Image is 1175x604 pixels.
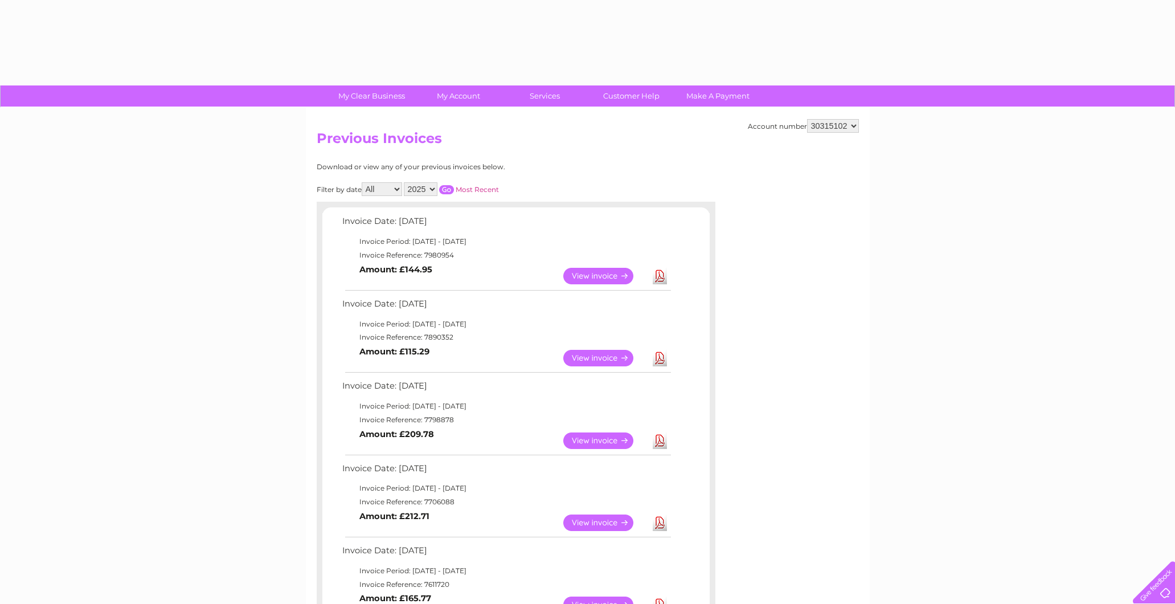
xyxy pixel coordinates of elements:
[339,235,673,248] td: Invoice Period: [DATE] - [DATE]
[339,214,673,235] td: Invoice Date: [DATE]
[339,543,673,564] td: Invoice Date: [DATE]
[339,317,673,331] td: Invoice Period: [DATE] - [DATE]
[584,85,678,107] a: Customer Help
[563,268,647,284] a: View
[339,378,673,399] td: Invoice Date: [DATE]
[653,268,667,284] a: Download
[339,564,673,578] td: Invoice Period: [DATE] - [DATE]
[498,85,592,107] a: Services
[317,182,616,196] div: Filter by date
[563,515,647,531] a: View
[653,350,667,366] a: Download
[317,163,616,171] div: Download or view any of your previous invoices below.
[339,330,673,344] td: Invoice Reference: 7890352
[339,461,673,482] td: Invoice Date: [DATE]
[339,248,673,262] td: Invoice Reference: 7980954
[359,593,431,603] b: Amount: £165.77
[359,511,429,521] b: Amount: £212.71
[339,495,673,509] td: Invoice Reference: 7706088
[325,85,419,107] a: My Clear Business
[359,429,434,439] b: Amount: £209.78
[456,185,499,194] a: Most Recent
[339,578,673,591] td: Invoice Reference: 7611720
[671,85,765,107] a: Make A Payment
[359,346,429,357] b: Amount: £115.29
[563,350,647,366] a: View
[339,399,673,413] td: Invoice Period: [DATE] - [DATE]
[653,432,667,449] a: Download
[748,119,859,133] div: Account number
[359,264,432,275] b: Amount: £144.95
[653,515,667,531] a: Download
[411,85,505,107] a: My Account
[339,481,673,495] td: Invoice Period: [DATE] - [DATE]
[339,296,673,317] td: Invoice Date: [DATE]
[339,413,673,427] td: Invoice Reference: 7798878
[563,432,647,449] a: View
[317,130,859,152] h2: Previous Invoices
